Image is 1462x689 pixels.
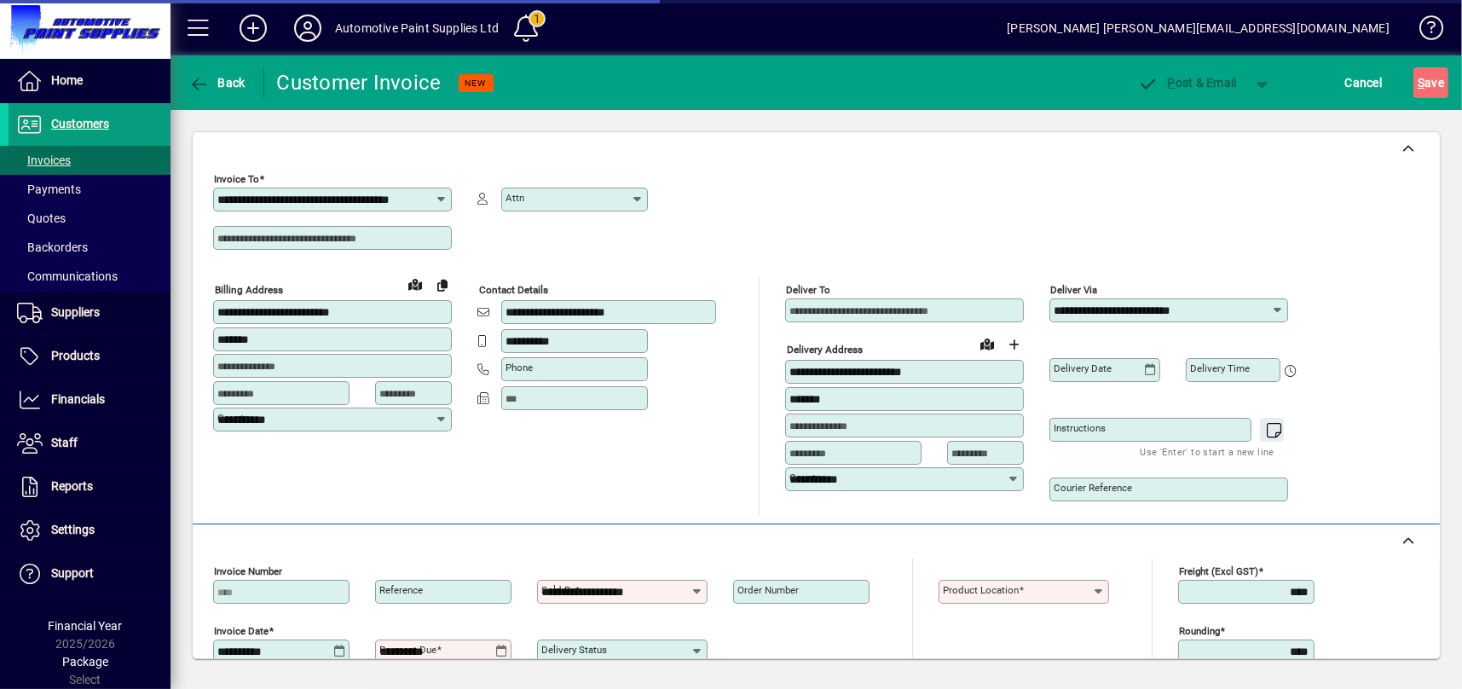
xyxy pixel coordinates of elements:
[541,584,575,596] mat-label: Sold by
[51,392,105,406] span: Financials
[188,76,246,90] span: Back
[9,379,170,421] a: Financials
[17,153,71,167] span: Invoices
[9,335,170,378] a: Products
[1168,76,1176,90] span: P
[1407,3,1441,59] a: Knowledge Base
[429,271,456,298] button: Copy to Delivery address
[506,362,533,373] mat-label: Phone
[9,466,170,508] a: Reports
[974,330,1001,357] a: View on map
[1179,565,1258,577] mat-label: Freight (excl GST)
[214,625,269,637] mat-label: Invoice date
[1130,67,1245,98] button: Post & Email
[541,644,607,656] mat-label: Delivery status
[1001,331,1028,358] button: Choose address
[1413,67,1448,98] button: Save
[1345,69,1383,96] span: Cancel
[51,523,95,536] span: Settings
[17,269,118,283] span: Communications
[170,67,264,98] app-page-header-button: Back
[226,13,280,43] button: Add
[9,292,170,334] a: Suppliers
[9,233,170,262] a: Backorders
[465,78,487,89] span: NEW
[9,204,170,233] a: Quotes
[1190,362,1250,374] mat-label: Delivery time
[17,211,66,225] span: Quotes
[1007,14,1390,42] div: [PERSON_NAME] [PERSON_NAME][EMAIL_ADDRESS][DOMAIN_NAME]
[9,175,170,204] a: Payments
[17,182,81,196] span: Payments
[280,13,335,43] button: Profile
[1179,625,1220,637] mat-label: Rounding
[184,67,250,98] button: Back
[9,60,170,102] a: Home
[9,553,170,595] a: Support
[1138,76,1237,90] span: ost & Email
[217,412,251,424] mat-label: Country
[1418,69,1444,96] span: ave
[379,584,423,596] mat-label: Reference
[9,146,170,175] a: Invoices
[379,644,436,656] mat-label: Payment due
[1054,482,1132,494] mat-label: Courier Reference
[62,655,108,669] span: Package
[51,73,83,87] span: Home
[1341,67,1387,98] button: Cancel
[943,584,1019,596] mat-label: Product location
[9,422,170,465] a: Staff
[789,472,823,483] mat-label: Country
[51,349,100,362] span: Products
[51,117,109,130] span: Customers
[51,305,100,319] span: Suppliers
[9,509,170,552] a: Settings
[49,619,123,633] span: Financial Year
[1054,362,1112,374] mat-label: Delivery date
[214,173,259,185] mat-label: Invoice To
[402,270,429,298] a: View on map
[277,69,442,96] div: Customer Invoice
[9,262,170,291] a: Communications
[506,192,524,204] mat-label: Attn
[1418,76,1424,90] span: S
[786,284,830,296] mat-label: Deliver To
[51,436,78,449] span: Staff
[17,240,88,254] span: Backorders
[51,479,93,493] span: Reports
[1054,422,1106,434] mat-label: Instructions
[335,14,499,42] div: Automotive Paint Supplies Ltd
[1050,284,1097,296] mat-label: Deliver via
[214,565,282,577] mat-label: Invoice number
[737,584,799,596] mat-label: Order number
[1141,442,1274,461] mat-hint: Use 'Enter' to start a new line
[51,566,94,580] span: Support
